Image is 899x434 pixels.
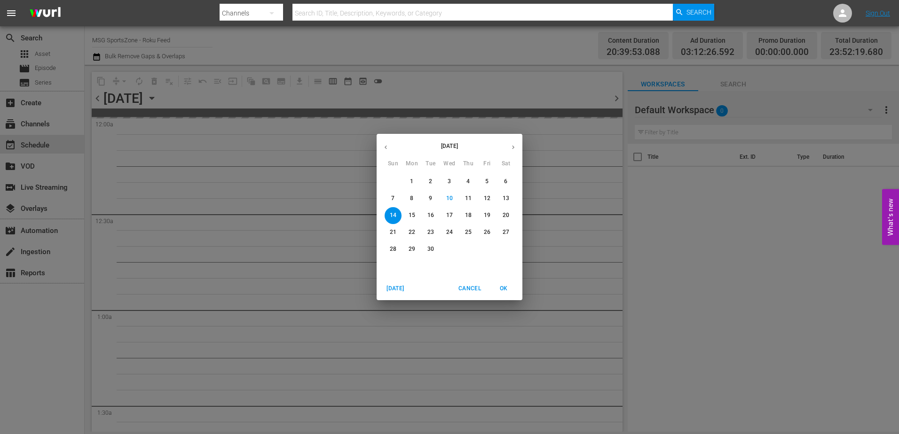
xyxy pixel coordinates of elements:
p: 18 [465,211,472,219]
button: Cancel [455,281,485,296]
button: 4 [460,173,477,190]
button: 18 [460,207,477,224]
p: 27 [503,228,509,236]
button: 6 [497,173,514,190]
p: 6 [504,178,507,186]
p: 7 [391,194,394,202]
span: Sun [385,159,402,169]
button: [DATE] [380,281,410,296]
p: 9 [429,194,432,202]
span: Mon [403,159,420,169]
button: 16 [422,207,439,224]
p: 14 [390,211,396,219]
p: 28 [390,245,396,253]
p: 19 [484,211,490,219]
button: 11 [460,190,477,207]
button: 12 [479,190,496,207]
button: 30 [422,241,439,258]
button: 14 [385,207,402,224]
p: [DATE] [395,142,504,150]
a: Sign Out [866,9,890,17]
button: 23 [422,224,439,241]
button: 22 [403,224,420,241]
button: 17 [441,207,458,224]
span: Search [686,4,711,21]
button: Open Feedback Widget [882,189,899,245]
span: Fri [479,159,496,169]
span: Cancel [458,284,481,294]
button: 9 [422,190,439,207]
button: 10 [441,190,458,207]
p: 13 [503,194,509,202]
p: 24 [446,228,453,236]
button: 2 [422,173,439,190]
button: 1 [403,173,420,190]
button: OK [489,281,519,296]
span: menu [6,8,17,19]
button: 5 [479,173,496,190]
p: 10 [446,194,453,202]
p: 23 [427,228,434,236]
p: 25 [465,228,472,236]
button: 19 [479,207,496,224]
span: [DATE] [384,284,407,294]
p: 15 [409,211,415,219]
p: 20 [503,211,509,219]
p: 22 [409,228,415,236]
button: 20 [497,207,514,224]
p: 12 [484,194,490,202]
p: 29 [409,245,415,253]
button: 7 [385,190,402,207]
button: 13 [497,190,514,207]
button: 28 [385,241,402,258]
p: 11 [465,194,472,202]
p: 2 [429,178,432,186]
span: OK [492,284,515,294]
button: 3 [441,173,458,190]
span: Thu [460,159,477,169]
p: 1 [410,178,413,186]
button: 29 [403,241,420,258]
span: Wed [441,159,458,169]
img: ans4CAIJ8jUAAAAAAAAAAAAAAAAAAAAAAAAgQb4GAAAAAAAAAAAAAAAAAAAAAAAAJMjXAAAAAAAAAAAAAAAAAAAAAAAAgAT5G... [23,2,68,24]
p: 21 [390,228,396,236]
p: 30 [427,245,434,253]
button: 15 [403,207,420,224]
button: 26 [479,224,496,241]
p: 16 [427,211,434,219]
p: 8 [410,194,413,202]
button: 25 [460,224,477,241]
span: Tue [422,159,439,169]
button: 21 [385,224,402,241]
p: 5 [485,178,489,186]
button: 8 [403,190,420,207]
p: 17 [446,211,453,219]
p: 26 [484,228,490,236]
span: Sat [497,159,514,169]
p: 3 [448,178,451,186]
p: 4 [466,178,470,186]
button: 24 [441,224,458,241]
button: 27 [497,224,514,241]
